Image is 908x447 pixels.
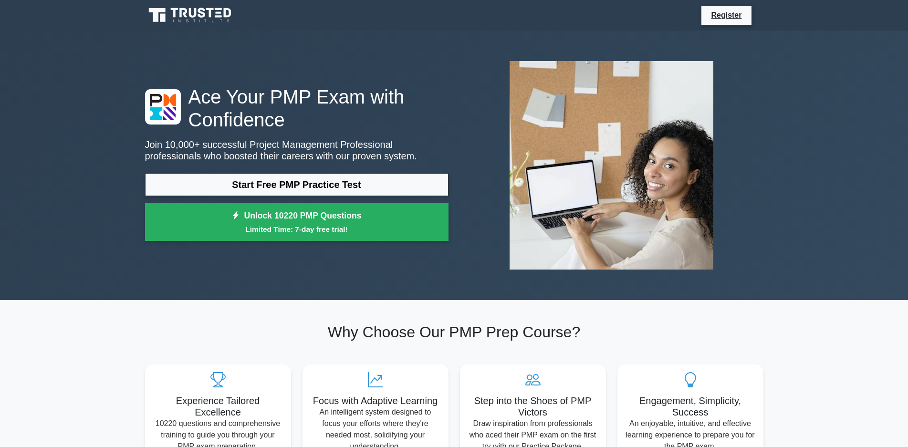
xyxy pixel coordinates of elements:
[145,323,763,341] h2: Why Choose Our PMP Prep Course?
[153,395,283,418] h5: Experience Tailored Excellence
[157,224,437,235] small: Limited Time: 7-day free trial!
[145,203,449,241] a: Unlock 10220 PMP QuestionsLimited Time: 7-day free trial!
[625,395,756,418] h5: Engagement, Simplicity, Success
[145,139,449,162] p: Join 10,000+ successful Project Management Professional professionals who boosted their careers w...
[310,395,441,406] h5: Focus with Adaptive Learning
[705,9,747,21] a: Register
[145,85,449,131] h1: Ace Your PMP Exam with Confidence
[468,395,598,418] h5: Step into the Shoes of PMP Victors
[145,173,449,196] a: Start Free PMP Practice Test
